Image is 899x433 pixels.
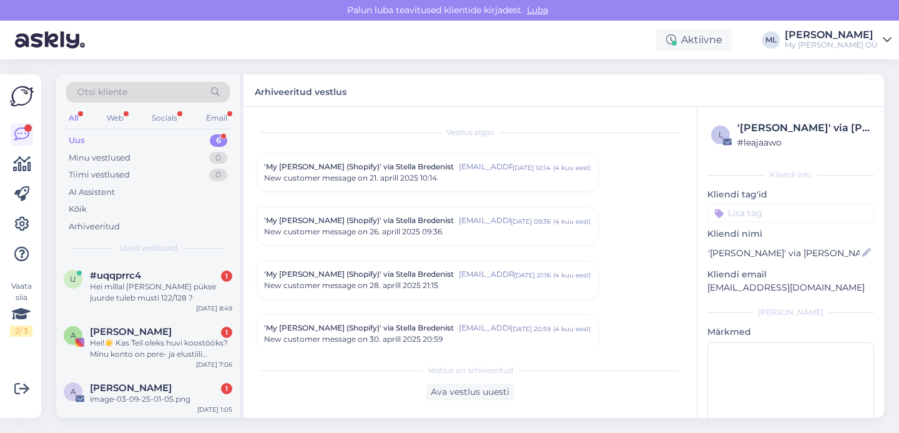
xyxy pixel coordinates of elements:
p: Märkmed [707,326,874,339]
div: [DATE] 8:49 [196,304,232,313]
label: Arhiveeritud vestlus [255,82,346,99]
div: Kliendi info [707,169,874,181]
span: [EMAIL_ADDRESS][DOMAIN_NAME] [459,161,513,172]
div: ( 4 kuu eest ) [553,217,591,226]
span: Luba [523,4,552,16]
div: 1 [221,383,232,394]
p: Kliendi email [707,268,874,281]
span: l [719,130,723,139]
div: [PERSON_NAME] [707,307,874,318]
input: Lisa tag [707,204,874,222]
div: # leajaawo [737,136,870,149]
span: anita riiel [90,382,172,394]
div: Socials [149,110,180,126]
div: My [PERSON_NAME] OÜ [785,40,878,50]
span: New customer message on 28. aprill 2025 21:15 [264,280,438,291]
span: 'My [PERSON_NAME] (Shopify)' via Stella Bredenist [264,269,454,280]
span: #uqqprrc4 [90,270,141,281]
div: 0 [209,169,227,181]
span: Otsi kliente [77,86,127,99]
div: Uus [69,134,85,147]
span: A [71,331,76,340]
span: New customer message on 30. aprill 2025 20:59 [264,334,443,345]
div: 6 [210,134,227,147]
div: Ava vestlus uuesti [426,384,514,401]
div: [DATE] 09:36 [511,217,551,226]
div: [DATE] 21:16 [514,271,551,280]
span: [EMAIL_ADDRESS][DOMAIN_NAME] [459,322,511,334]
span: Uued vestlused [119,242,177,254]
input: Lisa nimi [708,246,860,260]
div: [DATE] 10:14 [513,163,551,172]
span: [EMAIL_ADDRESS][DOMAIN_NAME] [459,269,514,280]
div: AI Assistent [69,186,115,199]
a: [PERSON_NAME]My [PERSON_NAME] OÜ [785,30,892,50]
div: 1 [221,327,232,338]
div: Web [104,110,126,126]
div: Vaata siia [10,281,32,337]
div: All [66,110,81,126]
div: [DATE] 20:59 [511,324,551,334]
div: Kõik [69,203,87,216]
div: ( 4 kuu eest ) [553,163,591,172]
div: Hei!☀️ Kas Teil oleks huvi koostööks? Minu konto on pere- ja elustiili teemadel ning usun, et [PE... [90,337,232,360]
div: [PERSON_NAME] [785,30,878,40]
div: '[PERSON_NAME]' via [PERSON_NAME] Bredenist [737,121,870,136]
div: 2 / 3 [10,326,32,337]
span: Vestlus on arhiveeritud [428,365,513,376]
div: Hei millal [PERSON_NAME] pükse juurde tuleb musti 122/128 ? [90,281,232,304]
div: ( 4 kuu eest ) [553,324,591,334]
div: 1 [221,271,232,282]
span: u [70,274,76,284]
div: [DATE] 7:06 [196,360,232,369]
span: New customer message on 26. aprill 2025 09:36 [264,226,442,237]
div: 0 [209,152,227,164]
img: Askly Logo [10,84,34,108]
span: [EMAIL_ADDRESS][DOMAIN_NAME] [459,215,511,226]
div: Tiimi vestlused [69,169,130,181]
div: Vestlus algas [256,127,684,138]
p: [EMAIL_ADDRESS][DOMAIN_NAME] [707,281,874,294]
p: Kliendi tag'id [707,188,874,201]
span: New customer message on 21. aprill 2025 10:14 [264,172,437,184]
div: Email [204,110,230,126]
div: Arhiveeritud [69,221,120,233]
span: 'My [PERSON_NAME] (Shopify)' via Stella Bredenist [264,215,454,226]
div: Aktiivne [656,29,732,51]
div: ML [762,31,780,49]
div: image-03-09-25-01-05.png [90,394,232,405]
p: Kliendi nimi [707,227,874,241]
span: 'My [PERSON_NAME] (Shopify)' via Stella Bredenist [264,322,454,334]
div: [DATE] 1:05 [197,405,232,414]
div: Minu vestlused [69,152,130,164]
span: a [71,387,76,396]
span: Annabel Trifanov [90,326,172,337]
span: 'My [PERSON_NAME] (Shopify)' via Stella Bredenist [264,161,454,172]
div: ( 4 kuu eest ) [553,271,591,280]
